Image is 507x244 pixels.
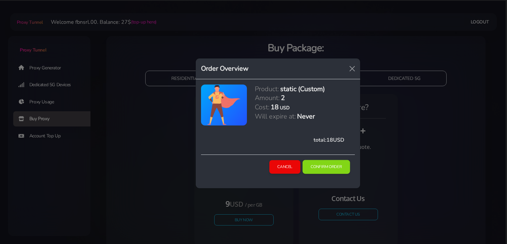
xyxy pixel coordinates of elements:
h6: USD [280,105,289,111]
h5: Cost: [255,103,269,112]
span: total: USD [314,136,344,144]
h5: 18 [271,103,279,112]
iframe: Webchat Widget [475,212,499,236]
button: Close [347,63,357,74]
h5: Will expire at: [255,112,296,121]
img: antenna.png [207,85,241,125]
h5: static (Custom) [280,85,325,93]
h5: Product: [255,85,279,93]
h5: 2 [281,93,285,102]
button: Confirm Order [303,160,350,174]
h5: Amount: [255,93,280,102]
h5: Order Overview [201,64,249,74]
h5: Never [297,112,315,121]
span: 18 [326,136,333,144]
button: Cancel [269,160,300,174]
